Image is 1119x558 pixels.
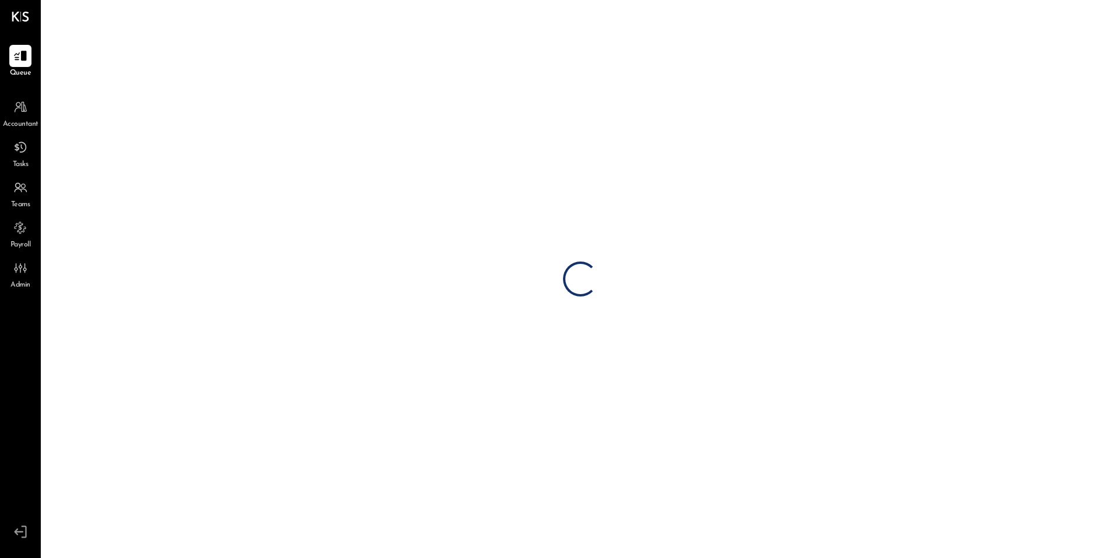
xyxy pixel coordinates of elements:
span: Queue [10,68,31,79]
a: Queue [1,45,40,79]
a: Teams [1,176,40,210]
span: Admin [10,280,30,291]
a: Accountant [1,96,40,130]
span: Accountant [3,119,38,130]
span: Payroll [10,240,31,250]
a: Admin [1,257,40,291]
span: Teams [11,200,30,210]
a: Tasks [1,136,40,170]
a: Payroll [1,217,40,250]
span: Tasks [13,160,29,170]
